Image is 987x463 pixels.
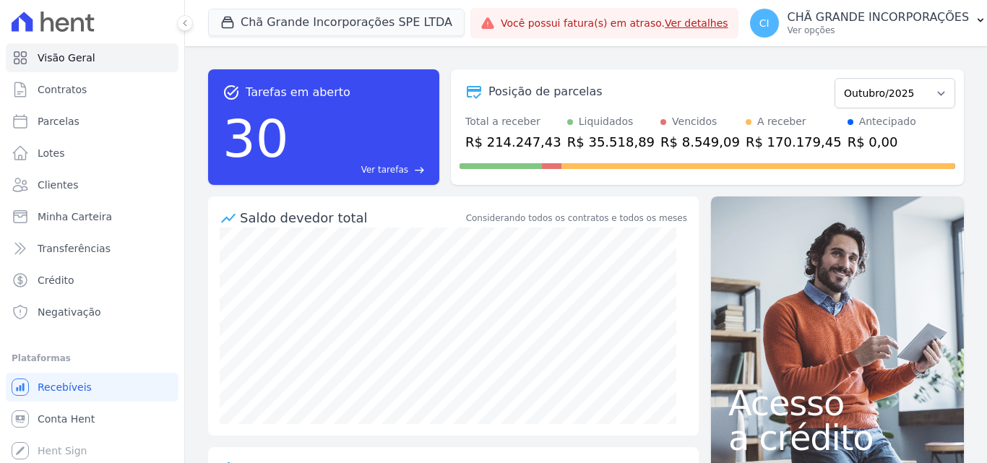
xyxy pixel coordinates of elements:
span: Lotes [38,146,65,160]
p: CHÃ GRANDE INCORPORAÇÕES [788,10,970,25]
p: Ver opções [788,25,970,36]
a: Transferências [6,234,178,263]
button: Chã Grande Incorporações SPE LTDA [208,9,465,36]
span: Crédito [38,273,74,287]
span: Clientes [38,178,78,192]
a: Visão Geral [6,43,178,72]
a: Parcelas [6,107,178,136]
div: A receber [757,114,806,129]
div: Liquidados [579,114,634,129]
span: Recebíveis [38,380,92,394]
span: Parcelas [38,114,79,129]
span: CI [759,18,770,28]
a: Contratos [6,75,178,104]
div: Saldo devedor total [240,208,463,228]
span: Você possui fatura(s) em atraso. [501,16,728,31]
a: Conta Hent [6,404,178,433]
div: Vencidos [672,114,717,129]
a: Recebíveis [6,373,178,402]
a: Crédito [6,266,178,295]
a: Lotes [6,139,178,168]
a: Ver tarefas east [295,163,425,176]
div: Antecipado [859,114,916,129]
div: R$ 214.247,43 [465,132,561,152]
span: Visão Geral [38,51,95,65]
div: Total a receber [465,114,561,129]
div: R$ 35.518,89 [567,132,655,152]
a: Clientes [6,170,178,199]
div: Plataformas [12,350,173,367]
span: east [414,165,425,176]
span: Acesso [728,386,947,420]
a: Ver detalhes [665,17,728,29]
span: Minha Carteira [38,209,112,224]
span: a crédito [728,420,947,455]
div: Considerando todos os contratos e todos os meses [466,212,687,225]
span: Conta Hent [38,412,95,426]
a: Minha Carteira [6,202,178,231]
span: Transferências [38,241,111,256]
a: Negativação [6,298,178,326]
div: R$ 170.179,45 [746,132,842,152]
span: Ver tarefas [361,163,408,176]
span: Negativação [38,305,101,319]
div: R$ 8.549,09 [660,132,740,152]
div: R$ 0,00 [848,132,916,152]
span: Contratos [38,82,87,97]
div: 30 [223,101,289,176]
div: Posição de parcelas [488,83,603,100]
span: task_alt [223,84,240,101]
span: Tarefas em aberto [246,84,350,101]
